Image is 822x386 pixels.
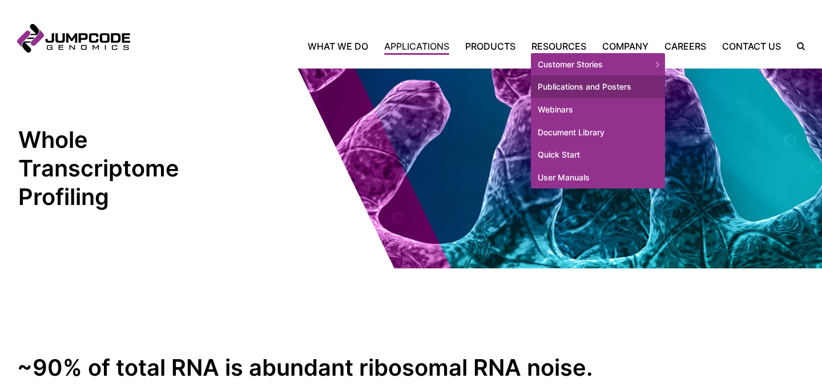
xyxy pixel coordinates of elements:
[531,121,665,144] a: Document Library
[18,126,209,211] h1: Whole Transcriptome Profiling
[130,39,789,53] nav: Primary Navigation
[714,39,789,53] a: Contact Us
[656,39,714,53] a: Careers
[17,353,593,381] strong: ~90% of total RNA is abundant ribosomal RNA noise.
[531,98,665,121] a: Webinars
[376,39,457,53] a: Applications
[523,39,594,53] a: Resources
[531,166,665,189] a: User Manuals
[531,143,665,166] a: Quick Start
[594,39,656,53] a: Company
[308,39,376,53] a: What We Do
[457,39,523,53] a: Products
[789,42,805,50] label: Search the site.
[531,53,665,76] a: Customer Stories
[531,75,665,98] a: Publications and Posters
